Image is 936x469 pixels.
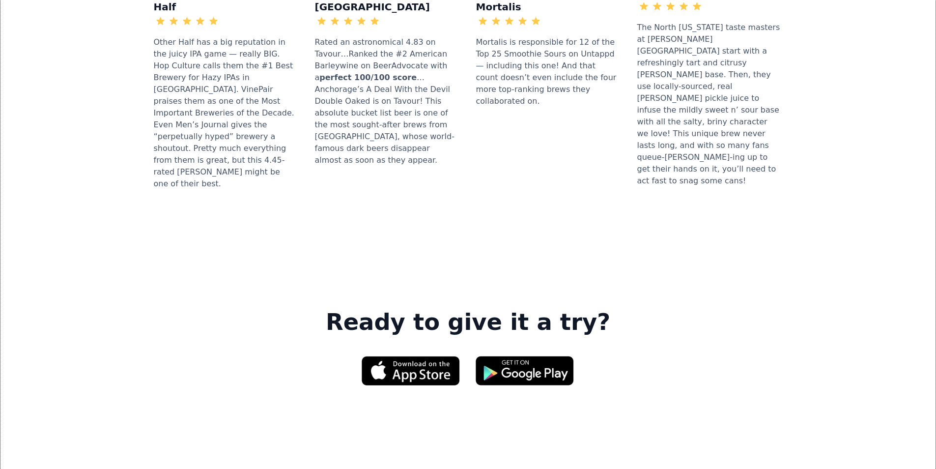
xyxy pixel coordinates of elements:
div: Rated an astronomical 4.83 on Tavour…Ranked the #2 American Barleywine on BeerAdvocate with a …An... [315,31,460,171]
div: Mortalis is responsible for 12 of the Top 25 Smoothie Sours on Untappd — including this one! And ... [476,31,622,112]
div: The North [US_STATE] taste masters at [PERSON_NAME][GEOGRAPHIC_DATA] start with a refreshingly ta... [637,17,783,192]
div: 3.46 [704,0,721,12]
div: Other Half has a big reputation in the juicy IPA game — really BIG. Hop Culture calls them the #1... [154,31,299,195]
div: 4.83 [381,15,399,27]
strong: Ready to give it a try? [326,309,610,336]
div: 4.45 [220,15,238,27]
div: 4.48 [542,15,560,27]
strong: perfect 100/100 score [319,73,417,82]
